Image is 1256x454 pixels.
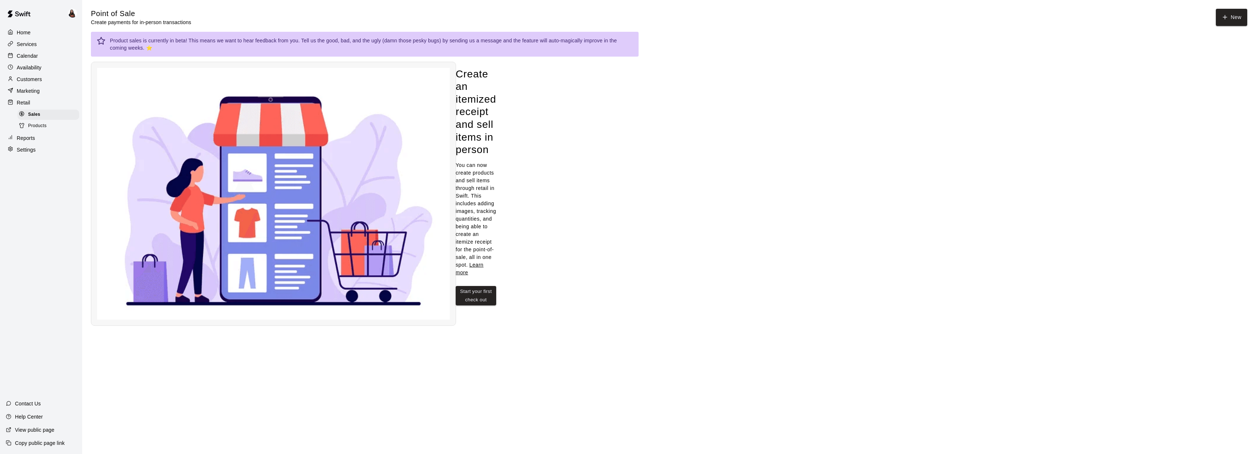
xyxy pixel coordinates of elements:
[6,74,76,85] a: Customers
[67,6,82,20] div: Ashton Zeiher
[6,97,76,108] a: Retail
[17,87,40,95] p: Marketing
[456,286,496,306] button: Start your first check out
[28,122,47,130] span: Products
[18,109,82,120] a: Sales
[6,85,76,96] a: Marketing
[91,19,191,26] p: Create payments for in-person transactions
[6,39,76,50] a: Services
[17,52,38,60] p: Calendar
[456,262,483,275] a: Learn more
[91,9,191,19] h5: Point of Sale
[17,64,42,71] p: Availability
[449,38,502,43] a: sending us a message
[6,144,76,155] a: Settings
[17,76,42,83] p: Customers
[97,68,450,320] img: Nothing to see here
[15,400,41,407] p: Contact Us
[17,29,31,36] p: Home
[17,41,37,48] p: Services
[15,439,65,447] p: Copy public page link
[17,134,35,142] p: Reports
[68,9,77,18] img: Ashton Zeiher
[456,162,496,275] span: You can now create products and sell items through retail in Swift. This includes adding images, ...
[456,68,496,156] h4: Create an itemized receipt and sell items in person
[110,34,633,54] div: Product sales is currently in beta! This means we want to hear feedback from you. Tell us the goo...
[18,121,79,131] div: Products
[15,426,54,434] p: View public page
[28,111,40,118] span: Sales
[1216,9,1247,26] button: New
[18,120,82,131] a: Products
[6,62,76,73] a: Availability
[6,133,76,144] a: Reports
[17,99,30,106] p: Retail
[15,413,43,420] p: Help Center
[17,146,36,153] p: Settings
[18,110,79,120] div: Sales
[6,27,76,38] a: Home
[6,50,76,61] a: Calendar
